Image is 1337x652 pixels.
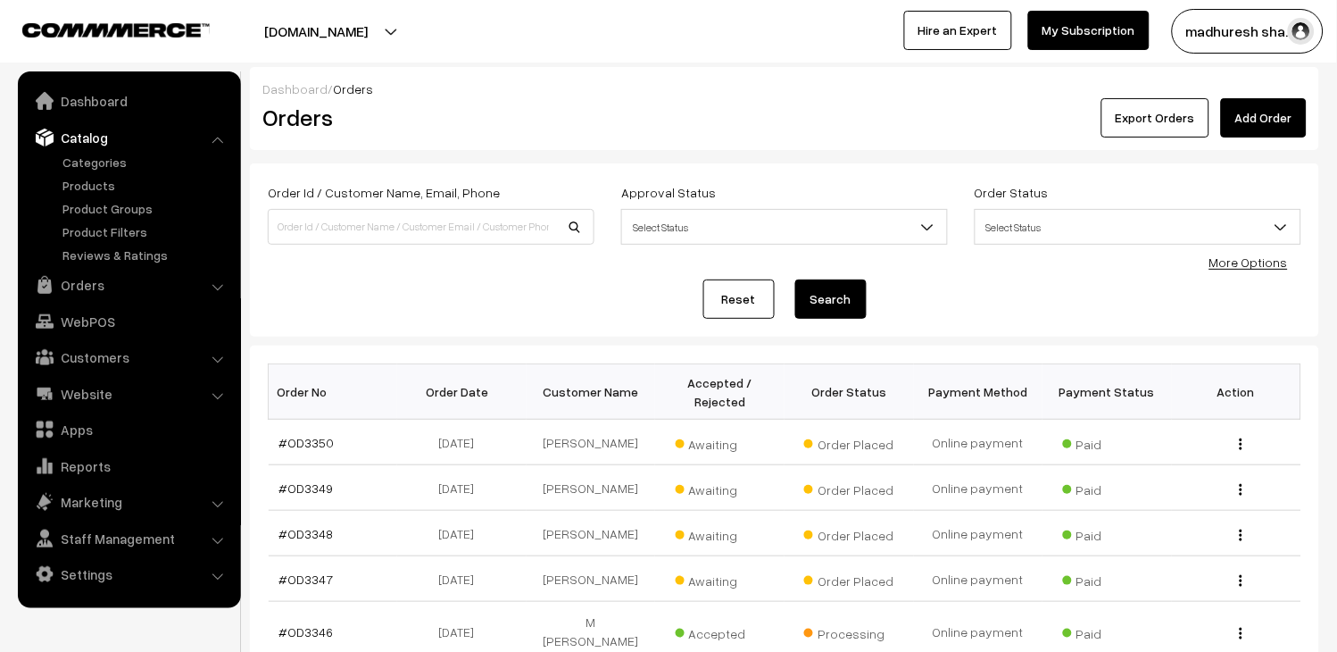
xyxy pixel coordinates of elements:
[1240,575,1242,587] img: Menu
[279,526,334,541] a: #OD3348
[804,522,893,545] span: Order Placed
[527,465,656,511] td: [PERSON_NAME]
[22,378,235,410] a: Website
[914,556,1043,602] td: Online payment
[527,420,656,465] td: [PERSON_NAME]
[202,9,430,54] button: [DOMAIN_NAME]
[804,567,893,590] span: Order Placed
[279,435,335,450] a: #OD3350
[22,269,235,301] a: Orders
[1221,98,1307,138] a: Add Order
[1288,18,1315,45] img: user
[795,280,867,319] button: Search
[1063,476,1152,499] span: Paid
[914,364,1043,420] th: Payment Method
[22,85,235,117] a: Dashboard
[1063,430,1152,454] span: Paid
[1028,11,1150,50] a: My Subscription
[22,341,235,373] a: Customers
[22,23,210,37] img: COMMMERCE
[22,121,235,154] a: Catalog
[397,511,527,556] td: [DATE]
[655,364,785,420] th: Accepted / Rejected
[22,486,235,518] a: Marketing
[279,481,334,496] a: #OD3349
[58,246,235,264] a: Reviews & Ratings
[397,364,527,420] th: Order Date
[676,522,765,545] span: Awaiting
[676,620,765,643] span: Accepted
[904,11,1012,50] a: Hire an Expert
[1172,364,1301,420] th: Action
[1063,567,1152,590] span: Paid
[527,511,656,556] td: [PERSON_NAME]
[527,556,656,602] td: [PERSON_NAME]
[914,511,1043,556] td: Online payment
[804,476,893,499] span: Order Placed
[262,104,593,131] h2: Orders
[676,567,765,590] span: Awaiting
[22,18,179,39] a: COMMMERCE
[22,414,235,446] a: Apps
[975,209,1301,245] span: Select Status
[621,183,716,202] label: Approval Status
[622,212,947,243] span: Select Status
[785,364,914,420] th: Order Status
[262,81,328,96] a: Dashboard
[1063,620,1152,643] span: Paid
[914,465,1043,511] td: Online payment
[22,522,235,555] a: Staff Management
[703,280,775,319] a: Reset
[1209,255,1288,270] a: More Options
[1063,522,1152,545] span: Paid
[1240,628,1242,639] img: Menu
[975,183,1049,202] label: Order Status
[22,558,235,590] a: Settings
[1101,98,1209,138] button: Export Orders
[58,199,235,218] a: Product Groups
[804,620,893,643] span: Processing
[279,572,334,587] a: #OD3347
[621,209,948,245] span: Select Status
[676,476,765,499] span: Awaiting
[269,364,398,420] th: Order No
[333,81,373,96] span: Orders
[58,222,235,241] a: Product Filters
[1042,364,1172,420] th: Payment Status
[268,209,594,245] input: Order Id / Customer Name / Customer Email / Customer Phone
[397,420,527,465] td: [DATE]
[397,465,527,511] td: [DATE]
[527,364,656,420] th: Customer Name
[268,183,500,202] label: Order Id / Customer Name, Email, Phone
[58,176,235,195] a: Products
[262,79,1307,98] div: /
[676,430,765,454] span: Awaiting
[1240,439,1242,450] img: Menu
[1240,530,1242,541] img: Menu
[976,212,1300,243] span: Select Status
[22,450,235,482] a: Reports
[22,305,235,338] a: WebPOS
[914,420,1043,465] td: Online payment
[804,430,893,454] span: Order Placed
[58,153,235,171] a: Categories
[279,624,334,639] a: #OD3346
[397,556,527,602] td: [DATE]
[1172,9,1324,54] button: madhuresh sha…
[1240,484,1242,496] img: Menu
